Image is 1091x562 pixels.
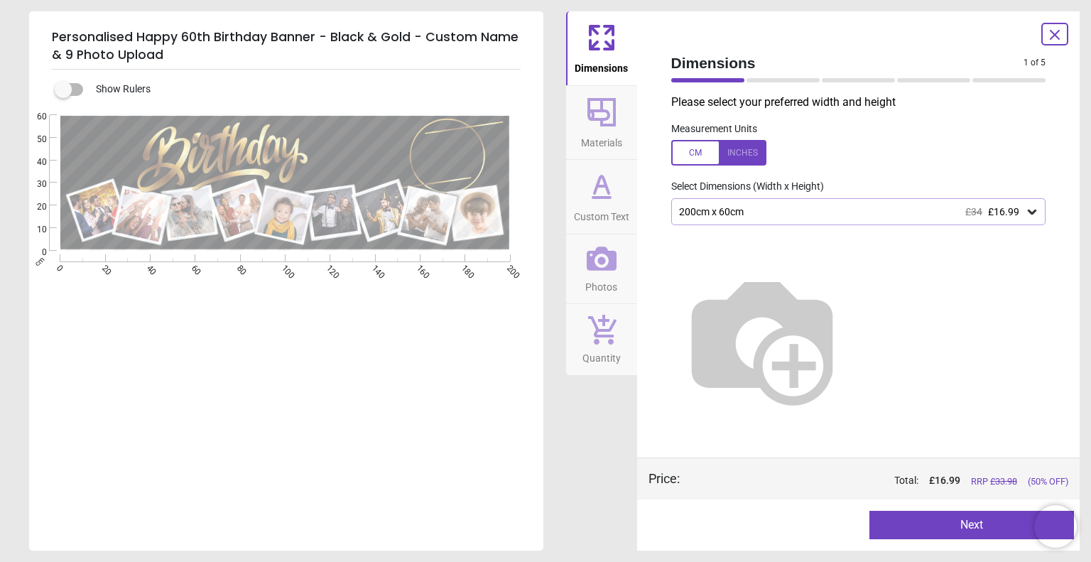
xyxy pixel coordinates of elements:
label: Select Dimensions (Width x Height) [660,180,824,194]
span: 10 [20,224,47,236]
span: 40 [20,156,47,168]
span: RRP [971,475,1017,488]
label: Measurement Units [671,122,757,136]
span: 20 [20,201,47,213]
span: Materials [581,129,622,151]
span: Dimensions [575,55,628,76]
span: Quantity [582,345,621,366]
span: 50 [20,134,47,146]
span: 0 [20,247,47,259]
button: Materials [566,86,637,160]
span: 1 of 5 [1024,57,1046,69]
span: 30 [20,178,47,190]
img: Helper for size comparison [671,248,853,430]
span: (50% OFF) [1028,475,1068,488]
span: 60 [20,111,47,123]
p: Please select your preferred width and height [671,94,1058,110]
div: Price : [648,470,680,487]
button: Dimensions [566,11,637,85]
div: Total: [701,474,1069,488]
span: £16.99 [988,206,1019,217]
h5: Personalised Happy 60th Birthday Banner - Black & Gold - Custom Name & 9 Photo Upload [52,23,521,70]
div: Show Rulers [63,81,543,98]
button: Photos [566,234,637,304]
span: Photos [585,274,617,295]
span: Dimensions [671,53,1024,73]
div: 200cm x 60cm [678,206,1026,218]
iframe: Brevo live chat [1034,505,1077,548]
button: Quantity [566,304,637,375]
span: 16.99 [935,475,960,486]
span: £ 33.98 [990,476,1017,487]
button: Next [869,511,1074,539]
button: Custom Text [566,160,637,234]
span: Custom Text [574,203,629,225]
span: £34 [965,206,982,217]
span: £ [929,474,960,488]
